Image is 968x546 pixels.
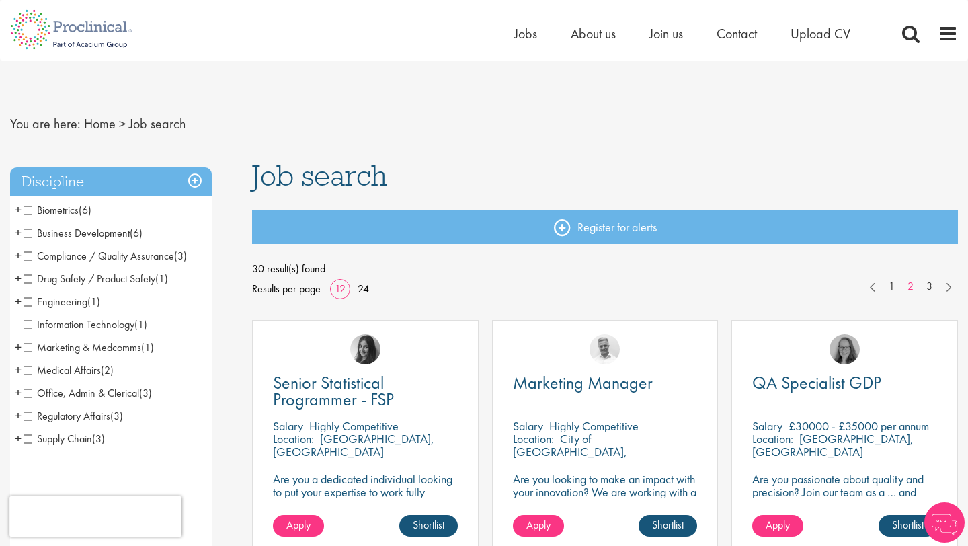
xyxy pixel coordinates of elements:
[24,203,91,217] span: Biometrics
[789,418,929,434] p: £30000 - £35000 per annum
[24,432,92,446] span: Supply Chain
[513,431,554,446] span: Location:
[252,279,321,299] span: Results per page
[24,295,87,309] span: Engineering
[24,432,105,446] span: Supply Chain
[649,25,683,42] a: Join us
[752,515,803,537] a: Apply
[24,317,134,331] span: Information Technology
[752,431,793,446] span: Location:
[24,226,143,240] span: Business Development
[24,272,168,286] span: Drug Safety / Product Safety
[353,282,374,296] a: 24
[590,334,620,364] img: Joshua Bye
[24,409,110,423] span: Regulatory Affairs
[273,418,303,434] span: Salary
[15,383,22,403] span: +
[330,282,350,296] a: 12
[87,295,100,309] span: (1)
[134,317,147,331] span: (1)
[513,473,698,537] p: Are you looking to make an impact with your innovation? We are working with a well-established ph...
[286,518,311,532] span: Apply
[101,363,114,377] span: (2)
[882,279,901,295] a: 1
[110,409,123,423] span: (3)
[252,259,958,279] span: 30 result(s) found
[752,473,937,524] p: Are you passionate about quality and precision? Join our team as a … and help ensure top-tier sta...
[752,371,881,394] span: QA Specialist GDP
[717,25,757,42] a: Contact
[513,431,627,472] p: City of [GEOGRAPHIC_DATA], [GEOGRAPHIC_DATA]
[24,386,139,400] span: Office, Admin & Clerical
[924,502,965,543] img: Chatbot
[119,115,126,132] span: >
[10,167,212,196] h3: Discipline
[15,428,22,448] span: +
[571,25,616,42] a: About us
[15,200,22,220] span: +
[24,409,123,423] span: Regulatory Affairs
[24,363,114,377] span: Medical Affairs
[15,337,22,357] span: +
[639,515,697,537] a: Shortlist
[513,375,698,391] a: Marketing Manager
[309,418,399,434] p: Highly Competitive
[273,431,314,446] span: Location:
[24,317,147,331] span: Information Technology
[79,203,91,217] span: (6)
[141,340,154,354] span: (1)
[139,386,152,400] span: (3)
[24,340,154,354] span: Marketing & Medcomms
[24,363,101,377] span: Medical Affairs
[24,295,100,309] span: Engineering
[24,249,174,263] span: Compliance / Quality Assurance
[24,249,187,263] span: Compliance / Quality Assurance
[513,418,543,434] span: Salary
[252,157,387,194] span: Job search
[513,371,653,394] span: Marketing Manager
[399,515,458,537] a: Shortlist
[24,340,141,354] span: Marketing & Medcomms
[830,334,860,364] img: Ingrid Aymes
[15,360,22,380] span: +
[514,25,537,42] a: Jobs
[24,226,130,240] span: Business Development
[15,291,22,311] span: +
[350,334,380,364] img: Heidi Hennigan
[901,279,920,295] a: 2
[273,431,434,459] p: [GEOGRAPHIC_DATA], [GEOGRAPHIC_DATA]
[15,405,22,426] span: +
[155,272,168,286] span: (1)
[129,115,186,132] span: Job search
[24,203,79,217] span: Biometrics
[791,25,850,42] a: Upload CV
[273,473,458,511] p: Are you a dedicated individual looking to put your expertise to work fully flexibly in a remote p...
[15,268,22,288] span: +
[752,431,914,459] p: [GEOGRAPHIC_DATA], [GEOGRAPHIC_DATA]
[879,515,937,537] a: Shortlist
[15,223,22,243] span: +
[24,386,152,400] span: Office, Admin & Clerical
[84,115,116,132] a: breadcrumb link
[273,375,458,408] a: Senior Statistical Programmer - FSP
[513,515,564,537] a: Apply
[174,249,187,263] span: (3)
[549,418,639,434] p: Highly Competitive
[526,518,551,532] span: Apply
[24,272,155,286] span: Drug Safety / Product Safety
[766,518,790,532] span: Apply
[252,210,958,244] a: Register for alerts
[273,515,324,537] a: Apply
[9,496,182,537] iframe: reCAPTCHA
[920,279,939,295] a: 3
[15,245,22,266] span: +
[92,432,105,446] span: (3)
